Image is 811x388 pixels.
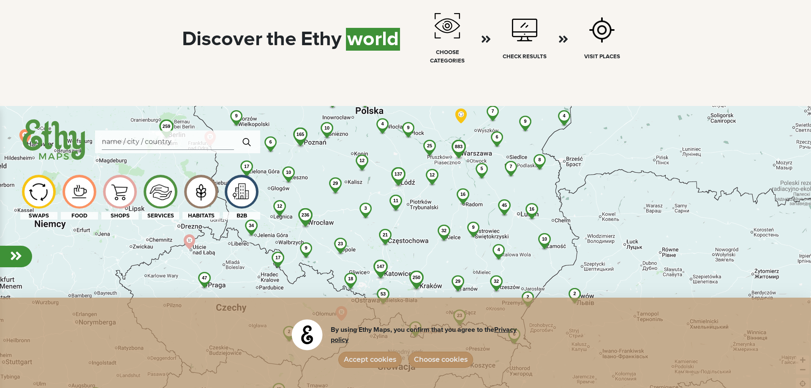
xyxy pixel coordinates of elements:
span: By using Ethy Maps, you confirm that you agree to the [331,326,517,343]
div: SHOPS [101,212,139,220]
span: 7 [491,109,494,114]
span: 32 [441,228,446,233]
span: | [297,29,301,49]
span: 9 [524,119,526,124]
span: | [342,29,346,49]
button: Accept cookies [338,352,402,368]
div: FOOD [61,212,98,220]
img: 236 [291,208,319,236]
span: Discover [182,29,262,49]
div: Visit places [584,53,620,61]
span: 3 [364,206,367,211]
img: icon-image [227,179,256,204]
span: 45 [502,203,507,208]
img: vision.svg [435,13,460,38]
span: 18 [348,276,353,281]
span: 17 [275,255,280,260]
button: Choose cookies [408,352,473,368]
span: 53 [381,291,386,296]
span: 9 [472,225,474,230]
img: ethy-logo [20,116,88,165]
span: 17 [244,164,249,169]
img: 147 [367,260,395,287]
span: 250 [413,275,420,280]
span: 16 [529,206,534,212]
img: search.svg [239,133,255,150]
span: 4 [381,121,384,126]
span: 10 [286,170,291,175]
img: logo_bw.png [290,318,324,352]
span: 9 [235,113,237,118]
span: 23 [338,241,343,246]
img: 883 [445,140,473,167]
div: SWAPS [20,212,57,220]
img: icon-image [187,178,215,205]
span: 6 [495,134,498,139]
img: icon-image [65,182,93,202]
span: 25 [427,143,432,148]
span: 21 [383,232,388,237]
img: icon-image [146,178,174,206]
span: 9 [407,125,409,130]
span: 32 [494,279,499,284]
span: 4 [497,247,500,252]
img: monitor.svg [512,17,537,43]
span: 137 [395,171,402,176]
span: 10 [542,236,547,241]
span: 165 [297,132,304,137]
span: 29 [333,181,338,186]
span: 16 [460,192,465,197]
span: 12 [277,203,282,209]
img: 250 [403,271,430,298]
span: Ethy [301,29,342,49]
span: world [346,28,400,51]
span: 6 [269,139,272,144]
div: B2B [223,212,260,220]
span: 147 [377,264,384,269]
span: 29 [455,279,460,284]
span: 12 [359,158,365,163]
div: HABITATS [182,212,220,220]
span: 10 [324,125,329,130]
span: 2 [573,291,576,296]
img: precision-big.png [589,17,615,43]
input: Search [102,134,234,150]
span: 4 [563,113,565,118]
span: 11 [393,198,398,203]
span: 9 [305,245,307,250]
span: 883 [455,144,463,149]
span: 7 [509,164,512,169]
span: the [267,29,297,49]
img: icon-image [24,179,53,204]
span: 47 [202,275,207,280]
img: 165 [286,128,314,155]
img: icon-image [106,178,134,205]
div: SERVICES [142,212,179,220]
span: | [262,29,267,49]
img: 137 [384,167,412,195]
span: 2 [526,294,529,299]
span: 236 [302,212,309,217]
div: Check results [503,53,547,61]
span: 8 [538,157,541,162]
span: 12 [430,172,435,177]
div: choose categories [420,49,474,65]
span: 5 [480,166,483,171]
span: 259 [163,124,170,129]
